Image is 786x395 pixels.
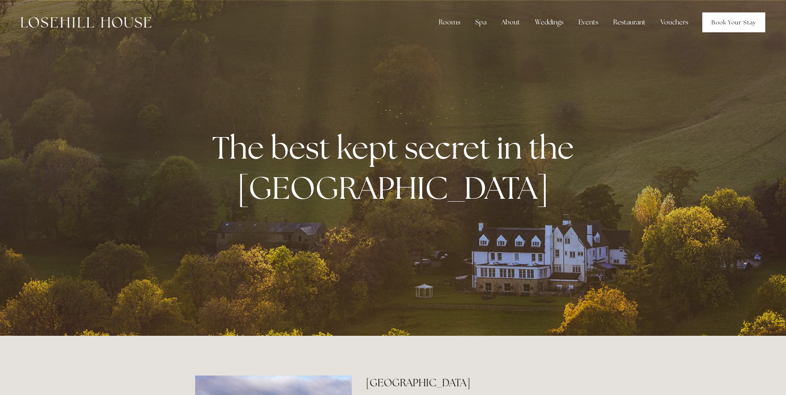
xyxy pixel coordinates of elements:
[654,14,695,31] a: Vouchers
[366,376,591,390] h2: [GEOGRAPHIC_DATA]
[607,14,652,31] div: Restaurant
[495,14,527,31] div: About
[469,14,493,31] div: Spa
[432,14,467,31] div: Rooms
[702,12,765,32] a: Book Your Stay
[528,14,570,31] div: Weddings
[21,17,151,28] img: Losehill House
[212,127,580,208] strong: The best kept secret in the [GEOGRAPHIC_DATA]
[572,14,605,31] div: Events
